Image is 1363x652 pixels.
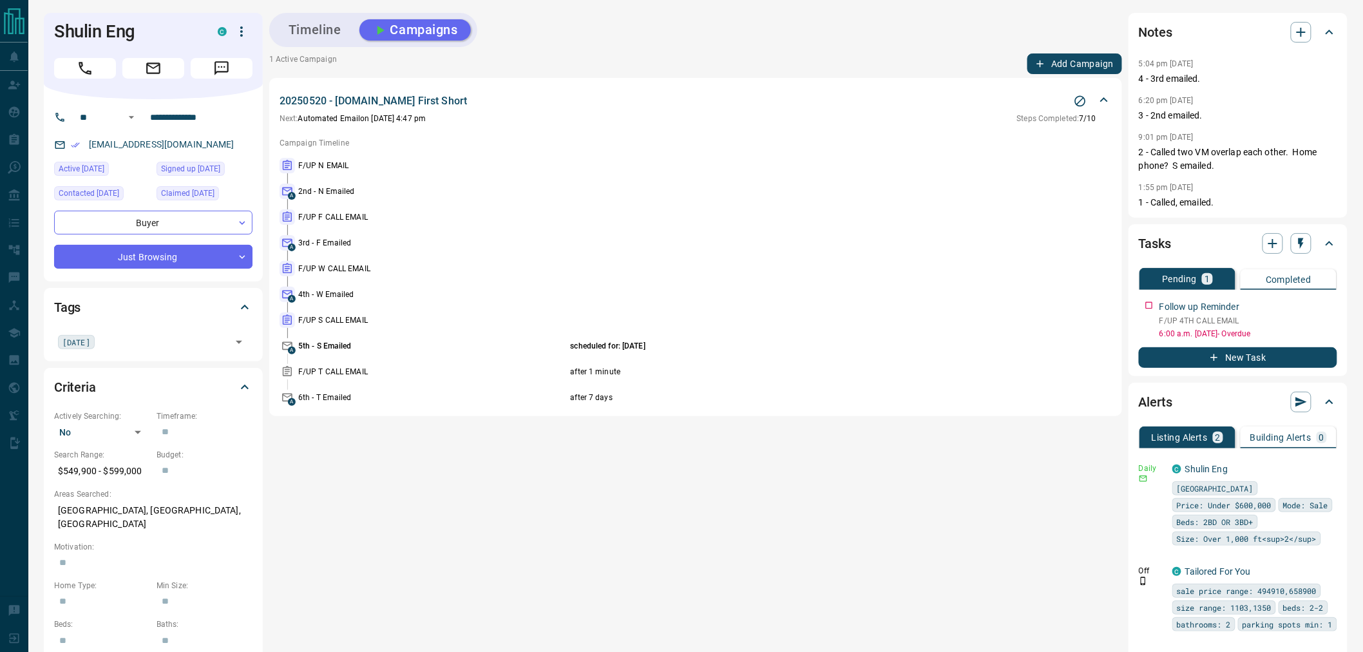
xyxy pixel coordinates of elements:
[1139,59,1194,68] p: 5:04 pm [DATE]
[288,347,296,354] span: A
[1159,300,1239,314] p: Follow up Reminder
[71,140,80,149] svg: Email Verified
[54,162,150,180] div: Mon Oct 06 2025
[54,461,150,482] p: $549,900 - $599,000
[54,245,253,269] div: Just Browsing
[1172,465,1181,474] div: condos.ca
[298,314,567,326] p: F/UP S CALL EMAIL
[288,244,296,251] span: A
[1283,601,1324,614] span: beds: 2-2
[1250,433,1311,442] p: Building Alerts
[59,162,104,175] span: Active [DATE]
[54,297,81,318] h2: Tags
[359,19,471,41] button: Campaigns
[1139,96,1194,105] p: 6:20 pm [DATE]
[54,186,150,204] div: Tue Oct 07 2025
[298,186,567,197] p: 2nd - N Emailed
[1139,233,1171,254] h2: Tasks
[280,113,426,124] p: Automated Email on [DATE] 4:47 pm
[1139,72,1337,86] p: 4 - 3rd emailed.
[298,392,567,403] p: 6th - T Emailed
[1159,328,1337,340] p: 6:00 a.m. [DATE] - Overdue
[571,340,1019,352] p: scheduled for: [DATE]
[1139,109,1337,122] p: 3 - 2nd emailed.
[54,410,150,422] p: Actively Searching:
[54,618,150,630] p: Beds:
[54,422,150,443] div: No
[269,53,337,74] p: 1 Active Campaign
[1177,584,1317,597] span: sale price range: 494910,658900
[288,295,296,303] span: A
[54,377,96,398] h2: Criteria
[124,110,139,125] button: Open
[280,137,1112,149] p: Campaign Timeline
[1017,114,1080,123] span: Steps Completed:
[1177,618,1231,631] span: bathrooms: 2
[54,541,253,553] p: Motivation:
[1172,567,1181,576] div: condos.ca
[1139,183,1194,192] p: 1:55 pm [DATE]
[1017,113,1096,124] p: 7 / 10
[54,488,253,500] p: Areas Searched:
[54,449,150,461] p: Search Range:
[54,372,253,403] div: Criteria
[157,186,253,204] div: Sun Oct 05 2025
[157,449,253,461] p: Budget:
[1162,274,1197,283] p: Pending
[191,58,253,79] span: Message
[276,19,354,41] button: Timeline
[1205,274,1210,283] p: 1
[59,187,119,200] span: Contacted [DATE]
[1159,315,1337,327] p: F/UP 4TH CALL EMAIL
[54,58,116,79] span: Call
[298,366,567,378] p: F/UP T CALL EMAIL
[1283,499,1328,512] span: Mode: Sale
[298,340,567,352] p: 5th - S Emailed
[54,21,198,42] h1: Shulin Eng
[1139,17,1337,48] div: Notes
[157,618,253,630] p: Baths:
[1139,22,1172,43] h2: Notes
[1243,618,1333,631] span: parking spots min: 1
[298,263,567,274] p: F/UP W CALL EMAIL
[1152,433,1208,442] p: Listing Alerts
[1139,577,1148,586] svg: Push Notification Only
[1139,196,1337,209] p: 1 - Called, emailed.
[280,93,467,109] p: 20250520 - [DOMAIN_NAME] First Short
[1027,53,1122,74] button: Add Campaign
[298,211,567,223] p: F/UP F CALL EMAIL
[1139,347,1337,368] button: New Task
[1139,463,1165,474] p: Daily
[218,27,227,36] div: condos.ca
[1139,474,1148,483] svg: Email
[230,333,248,351] button: Open
[571,366,1019,378] p: after 1 minute
[1071,91,1090,111] button: Stop Campaign
[54,292,253,323] div: Tags
[157,580,253,591] p: Min Size:
[288,192,296,200] span: A
[1319,433,1324,442] p: 0
[1177,601,1272,614] span: size range: 1103,1350
[157,410,253,422] p: Timeframe:
[298,160,567,171] p: F/UP N EMAIL
[1177,515,1253,528] span: Beds: 2BD OR 3BD+
[1139,392,1172,412] h2: Alerts
[1266,275,1311,284] p: Completed
[1139,228,1337,259] div: Tasks
[1139,146,1337,173] p: 2 - Called two VM overlap each other. Home phone? S emailed.
[280,91,1112,127] div: 20250520 - [DOMAIN_NAME] First ShortStop CampaignNext:Automated Emailon [DATE] 4:47 pmSteps Compl...
[1177,482,1253,495] span: [GEOGRAPHIC_DATA]
[54,211,253,235] div: Buyer
[1177,499,1272,512] span: Price: Under $600,000
[1139,565,1165,577] p: Off
[298,289,567,300] p: 4th - W Emailed
[122,58,184,79] span: Email
[280,114,298,123] span: Next:
[157,162,253,180] div: Wed Sep 17 2025
[1139,133,1194,142] p: 9:01 pm [DATE]
[161,162,220,175] span: Signed up [DATE]
[1215,433,1221,442] p: 2
[62,336,90,349] span: [DATE]
[288,398,296,406] span: A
